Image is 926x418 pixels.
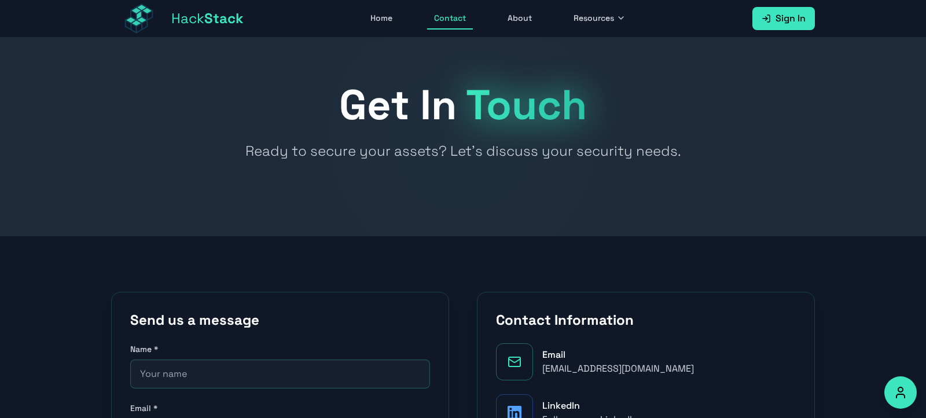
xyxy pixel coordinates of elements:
[752,7,815,30] a: Sign In
[130,360,430,388] input: Your name
[884,376,917,409] button: Accessibility Options
[466,78,587,131] span: Touch
[171,9,244,28] span: Hack
[427,8,473,30] a: Contact
[496,343,796,380] a: Email[EMAIL_ADDRESS][DOMAIN_NAME]
[496,311,796,329] h2: Contact Information
[363,8,399,30] a: Home
[130,311,430,329] h2: Send us a message
[501,8,539,30] a: About
[776,12,806,25] span: Sign In
[542,399,638,413] div: LinkedIn
[204,140,722,162] p: Ready to secure your assets? Let's discuss your security needs.
[204,9,244,27] span: Stack
[542,362,694,376] div: [EMAIL_ADDRESS][DOMAIN_NAME]
[111,84,815,126] h1: Get In
[542,348,694,362] div: Email
[567,8,633,30] button: Resources
[130,402,430,414] label: Email *
[130,343,430,355] label: Name *
[574,12,614,24] span: Resources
